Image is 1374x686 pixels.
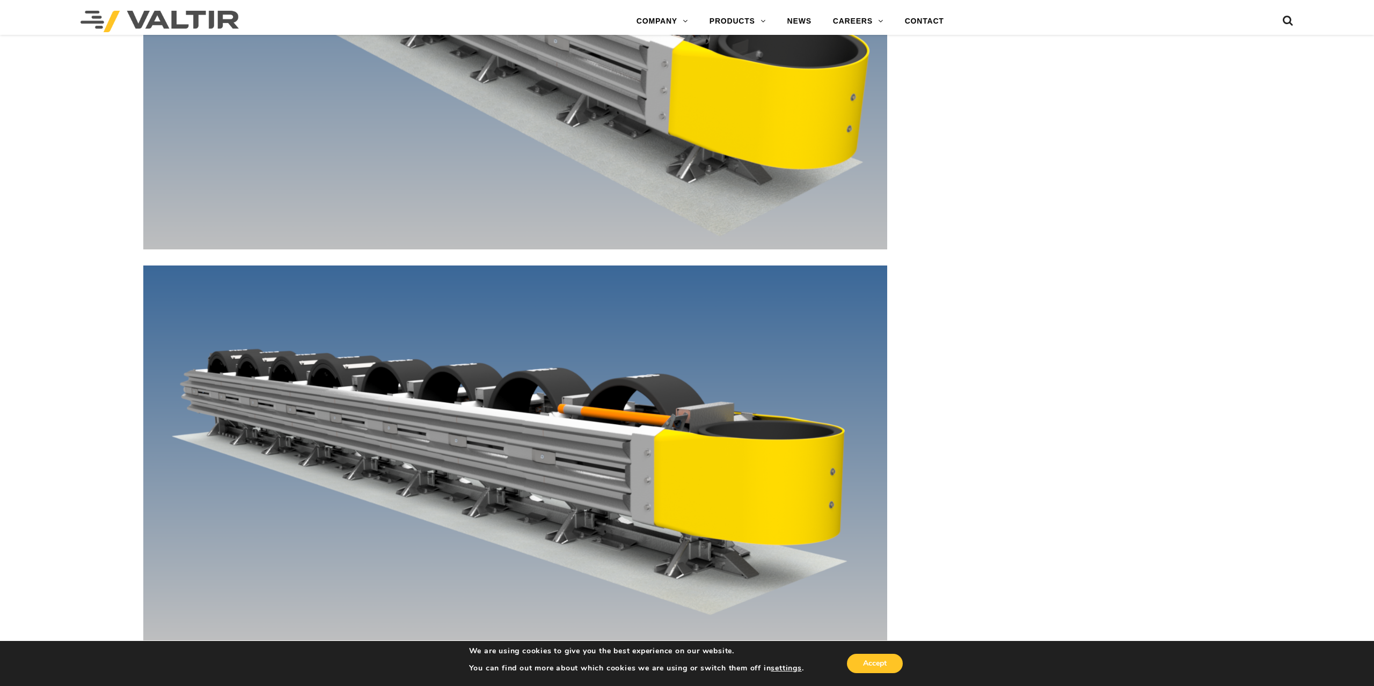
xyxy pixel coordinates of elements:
a: CONTACT [894,11,955,32]
a: CAREERS [822,11,894,32]
a: NEWS [777,11,822,32]
p: You can find out more about which cookies we are using or switch them off in . [469,663,804,673]
button: Accept [847,654,903,673]
a: COMPANY [626,11,699,32]
img: Valtir [81,11,239,32]
button: settings [771,663,801,673]
p: We are using cookies to give you the best experience on our website. [469,646,804,656]
a: PRODUCTS [699,11,777,32]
